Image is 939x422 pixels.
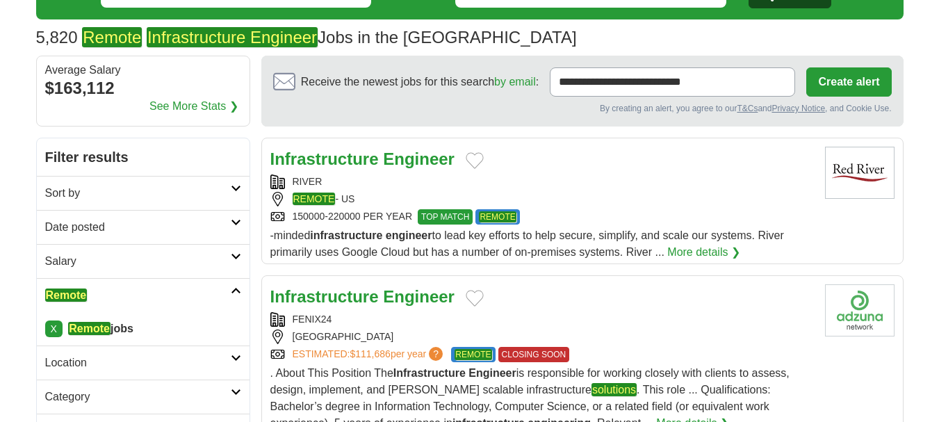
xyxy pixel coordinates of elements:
[806,67,891,97] button: Create alert
[386,229,432,241] strong: engineer
[45,76,241,101] div: $163,112
[37,138,250,176] h2: Filter results
[270,312,814,327] div: FENIX24
[36,28,577,47] h1: Jobs in the [GEOGRAPHIC_DATA]
[466,152,484,169] button: Add to favorite jobs
[45,253,231,270] h2: Salary
[293,193,336,205] em: REMOTE
[310,229,382,241] strong: infrastructure
[45,355,231,371] h2: Location
[293,176,322,187] a: RIVER
[37,278,250,312] a: Remote
[45,65,241,76] div: Average Salary
[36,25,78,50] span: 5,820
[68,322,111,335] em: Remote
[37,210,250,244] a: Date posted
[494,76,536,88] a: by email
[37,176,250,210] a: Sort by
[771,104,825,113] a: Privacy Notice
[45,320,63,337] a: X
[825,147,895,199] img: Red River logo
[455,349,491,360] em: REMOTE
[82,27,142,47] em: Remote
[270,149,379,168] strong: Infrastructure
[149,98,238,115] a: See More Stats ❯
[350,348,390,359] span: $111,686
[383,149,455,168] strong: Engineer
[45,289,88,302] em: Remote
[45,185,231,202] h2: Sort by
[737,104,758,113] a: T&Cs
[45,389,231,405] h2: Category
[68,322,133,335] strong: jobs
[468,367,516,379] strong: Engineer
[667,244,740,261] a: More details ❯
[825,284,895,336] img: Company logo
[270,287,379,306] strong: Infrastructure
[147,27,318,47] em: Infrastructure Engineer
[37,346,250,380] a: Location
[393,367,466,379] strong: Infrastructure
[498,347,570,362] span: CLOSING SOON
[418,209,473,225] span: TOP MATCH
[591,383,637,396] em: solutions
[270,192,814,206] div: - US
[293,347,446,362] a: ESTIMATED:$111,686per year?
[37,244,250,278] a: Salary
[270,330,814,344] div: [GEOGRAPHIC_DATA]
[270,149,455,168] a: Infrastructure Engineer
[383,287,455,306] strong: Engineer
[466,290,484,307] button: Add to favorite jobs
[270,287,455,306] a: Infrastructure Engineer
[273,102,892,115] div: By creating an alert, you agree to our and , and Cookie Use.
[37,380,250,414] a: Category
[270,229,784,258] span: -minded to lead key efforts to help secure, simplify, and scale our systems. River primarily uses...
[270,209,814,225] div: 150000-220000 PER YEAR
[429,347,443,361] span: ?
[45,219,231,236] h2: Date posted
[301,74,539,90] span: Receive the newest jobs for this search :
[479,211,516,222] em: REMOTE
